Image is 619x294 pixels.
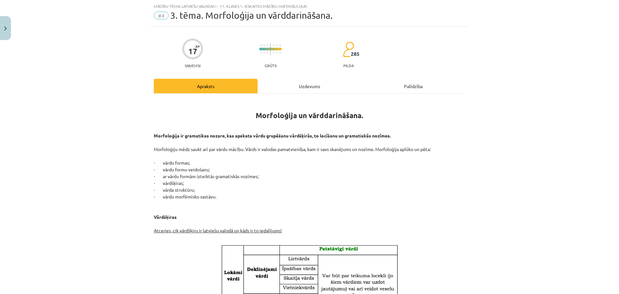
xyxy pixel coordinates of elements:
[258,79,361,93] div: Uzdevums
[154,132,465,241] p: Morfoloģiju mēdz saukt arī par vārdu mācību. Vārds ir valodas pamatvienība, kam ir savs skanējums...
[154,4,465,8] div: Mācību tēma: Latviešu valodas i - 11. klases 1. ieskaites mācību materiāls (a,b)
[343,41,354,57] img: students-c634bb4e5e11cddfef0936a35e636f08e4e9abd3cc4e673bd6f9a4125e45ecb1.svg
[188,47,197,56] div: 17
[361,79,465,93] div: Palīdzība
[154,133,391,138] strong: Morfoloģija ir gramatikas nozare, kas apskata vārdu grupēšanu vārdšķirās, to locīšanu un gramatis...
[270,43,271,56] img: icon-long-line-d9ea69661e0d244f92f715978eff75569469978d946b2353a9bb055b3ed8787d.svg
[273,45,274,46] img: icon-short-line-57e1e144782c952c97e751825c79c345078a6d821885a25fce030b3d8c18986b.svg
[154,207,177,220] strong: Vārdšķiras
[265,63,277,68] p: Grūts
[343,63,354,68] p: pilda
[4,26,7,31] img: icon-close-lesson-0947bae3869378f0d4975bcd49f059093ad1ed9edebbc8119c70593378902aed.svg
[351,51,359,57] span: 285
[256,111,363,120] b: Morfoloģija un vārddarināšana.
[170,10,333,21] span: 3. tēma. Morfoloģija un vārddarināšana.
[277,52,277,54] img: icon-short-line-57e1e144782c952c97e751825c79c345078a6d821885a25fce030b3d8c18986b.svg
[182,63,203,68] p: Saņemsi
[154,79,258,93] div: Apraksts
[277,45,277,46] img: icon-short-line-57e1e144782c952c97e751825c79c345078a6d821885a25fce030b3d8c18986b.svg
[260,52,261,54] img: icon-short-line-57e1e144782c952c97e751825c79c345078a6d821885a25fce030b3d8c18986b.svg
[195,45,200,48] span: XP
[260,45,261,46] img: icon-short-line-57e1e144782c952c97e751825c79c345078a6d821885a25fce030b3d8c18986b.svg
[154,228,282,233] u: Atceries, cik vārdšķiru ir latviešu valodā un kāds ir to iedalījums!
[273,52,274,54] img: icon-short-line-57e1e144782c952c97e751825c79c345078a6d821885a25fce030b3d8c18986b.svg
[154,12,169,19] span: #4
